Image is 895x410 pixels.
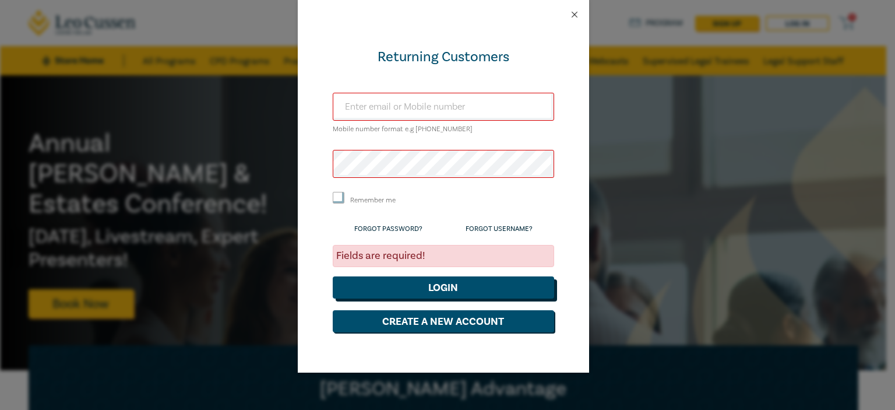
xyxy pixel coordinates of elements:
[569,9,580,20] button: Close
[466,225,533,233] a: Forgot Username?
[333,125,473,134] small: Mobile number format e.g [PHONE_NUMBER]
[354,225,422,233] a: Forgot Password?
[350,195,396,205] label: Remember me
[333,245,554,267] div: Fields are required!
[333,276,554,299] button: Login
[333,93,554,121] input: Enter email or Mobile number
[333,310,554,332] button: Create a New Account
[333,48,554,66] div: Returning Customers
